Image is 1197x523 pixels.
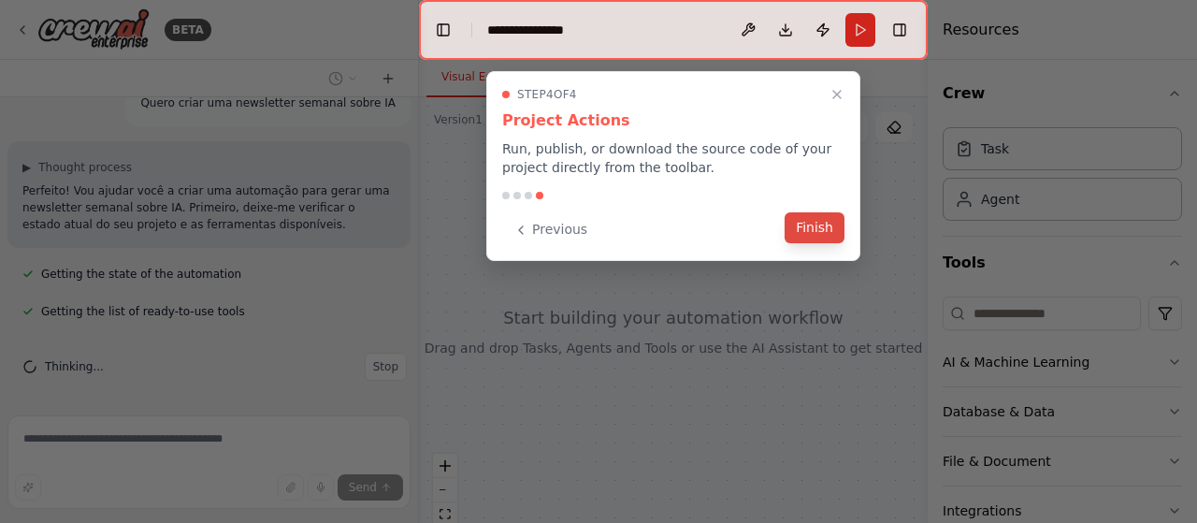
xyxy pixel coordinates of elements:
button: Finish [785,212,844,243]
button: Hide left sidebar [430,17,456,43]
h3: Project Actions [502,109,844,132]
button: Previous [502,214,598,245]
span: Step 4 of 4 [517,87,577,102]
button: Close walkthrough [826,83,848,106]
p: Run, publish, or download the source code of your project directly from the toolbar. [502,139,844,177]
